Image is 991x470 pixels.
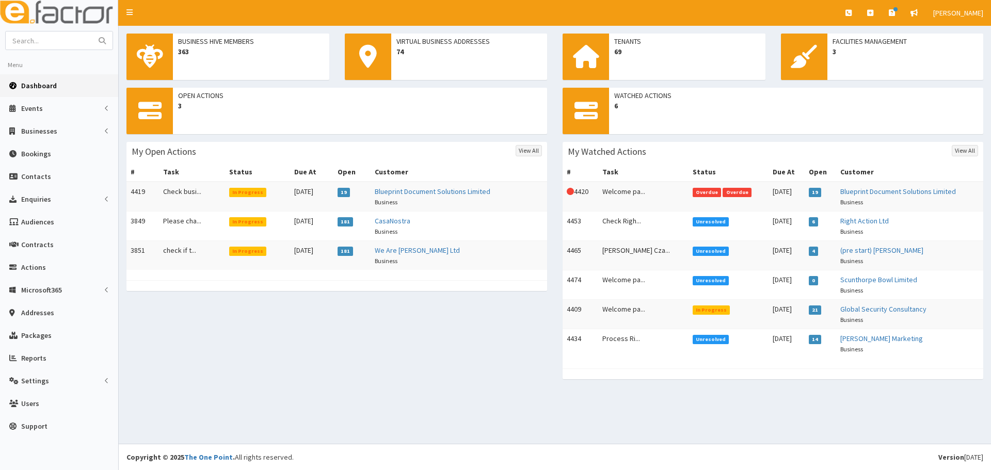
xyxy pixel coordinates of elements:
[21,172,51,181] span: Contacts
[21,81,57,90] span: Dashboard
[567,188,574,195] i: This Action is overdue!
[693,217,729,226] span: Unresolved
[614,90,978,101] span: Watched Actions
[21,149,51,158] span: Bookings
[229,247,267,256] span: In Progress
[229,188,267,197] span: In Progress
[563,270,598,300] td: 4474
[598,241,689,270] td: [PERSON_NAME] Cza...
[614,101,978,111] span: 6
[769,163,805,182] th: Due At
[840,304,926,314] a: Global Security Consultancy
[333,163,371,182] th: Open
[21,126,57,136] span: Businesses
[840,257,863,265] small: Business
[833,46,979,57] span: 3
[21,308,54,317] span: Addresses
[568,147,646,156] h3: My Watched Actions
[290,241,333,270] td: [DATE]
[809,217,819,226] span: 6
[840,187,956,196] a: Blueprint Document Solutions Limited
[6,31,92,50] input: Search...
[178,90,542,101] span: Open Actions
[840,198,863,206] small: Business
[840,345,863,353] small: Business
[21,422,47,431] span: Support
[723,188,752,197] span: Overdue
[338,247,354,256] span: 181
[338,217,354,226] span: 181
[769,329,805,359] td: [DATE]
[693,188,722,197] span: Overdue
[833,36,979,46] span: Facilities Management
[21,399,39,408] span: Users
[371,163,547,182] th: Customer
[126,182,159,212] td: 4419
[614,46,760,57] span: 69
[563,241,598,270] td: 4465
[952,145,978,156] a: View All
[375,216,410,225] a: CasaNostra
[769,182,805,212] td: [DATE]
[563,182,598,212] td: 4420
[375,246,460,255] a: We Are [PERSON_NAME] Ltd
[598,163,689,182] th: Task
[159,241,225,270] td: check if t...
[21,285,62,295] span: Microsoft365
[21,217,54,226] span: Audiences
[132,147,196,156] h3: My Open Actions
[933,8,983,18] span: [PERSON_NAME]
[178,101,542,111] span: 3
[21,104,43,113] span: Events
[396,46,542,57] span: 74
[126,163,159,182] th: #
[178,46,324,57] span: 363
[396,36,542,46] span: Virtual Business Addresses
[693,276,729,285] span: Unresolved
[375,198,397,206] small: Business
[159,212,225,241] td: Please cha...
[598,329,689,359] td: Process Ri...
[21,353,46,363] span: Reports
[840,216,889,225] a: Right Action Ltd
[338,188,350,197] span: 19
[225,163,290,182] th: Status
[598,182,689,212] td: Welcome pa...
[119,444,991,470] footer: All rights reserved.
[126,212,159,241] td: 3849
[375,228,397,235] small: Business
[563,163,598,182] th: #
[21,263,46,272] span: Actions
[840,275,917,284] a: Scunthorpe Bowl Limited
[184,452,233,462] a: The One Point
[563,212,598,241] td: 4453
[840,246,923,255] a: (pre start) [PERSON_NAME]
[290,163,333,182] th: Due At
[693,305,730,315] span: In Progress
[769,270,805,300] td: [DATE]
[840,228,863,235] small: Business
[159,182,225,212] td: Check busi...
[805,163,836,182] th: Open
[598,300,689,329] td: Welcome pa...
[598,212,689,241] td: Check Righ...
[178,36,324,46] span: Business Hive Members
[840,316,863,323] small: Business
[809,335,822,344] span: 14
[563,300,598,329] td: 4409
[598,270,689,300] td: Welcome pa...
[769,300,805,329] td: [DATE]
[21,331,52,340] span: Packages
[809,276,819,285] span: 0
[769,241,805,270] td: [DATE]
[769,212,805,241] td: [DATE]
[21,376,49,385] span: Settings
[290,212,333,241] td: [DATE]
[836,163,984,182] th: Customer
[375,257,397,265] small: Business
[375,187,490,196] a: Blueprint Document Solutions Limited
[938,452,964,462] b: Version
[290,182,333,212] td: [DATE]
[840,334,923,343] a: [PERSON_NAME] Marketing
[563,329,598,359] td: 4434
